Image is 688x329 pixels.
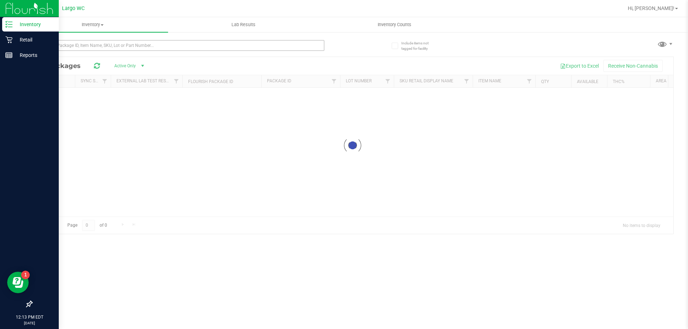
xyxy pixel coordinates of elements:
[3,320,56,326] p: [DATE]
[13,51,56,59] p: Reports
[628,5,674,11] span: Hi, [PERSON_NAME]!
[13,35,56,44] p: Retail
[13,20,56,29] p: Inventory
[17,21,168,28] span: Inventory
[168,17,319,32] a: Lab Results
[21,271,30,279] iframe: Resource center unread badge
[7,272,29,293] iframe: Resource center
[3,314,56,320] p: 12:13 PM EDT
[32,40,324,51] input: Search Package ID, Item Name, SKU, Lot or Part Number...
[368,21,421,28] span: Inventory Counts
[401,40,437,51] span: Include items not tagged for facility
[5,21,13,28] inline-svg: Inventory
[17,17,168,32] a: Inventory
[319,17,470,32] a: Inventory Counts
[5,36,13,43] inline-svg: Retail
[62,5,85,11] span: Largo WC
[5,52,13,59] inline-svg: Reports
[222,21,265,28] span: Lab Results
